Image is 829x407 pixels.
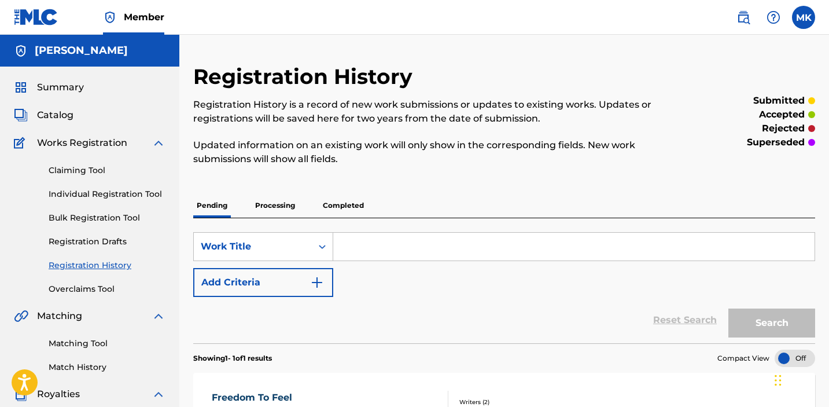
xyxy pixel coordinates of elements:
p: Processing [252,193,299,218]
a: Matching Tool [49,338,165,350]
img: Catalog [14,108,28,122]
img: 9d2ae6d4665cec9f34b9.svg [310,276,324,289]
span: Works Registration [37,136,127,150]
a: Public Search [732,6,755,29]
img: Royalties [14,387,28,401]
img: expand [152,136,165,150]
a: SummarySummary [14,80,84,94]
img: help [767,10,780,24]
img: expand [152,309,165,323]
span: Member [124,10,164,24]
h2: Registration History [193,64,418,90]
p: Completed [319,193,367,218]
p: submitted [753,94,805,108]
form: Search Form [193,232,815,343]
span: Compact View [717,353,769,364]
div: User Menu [792,6,815,29]
iframe: Chat Widget [771,351,829,407]
a: Registration History [49,259,165,272]
p: Showing 1 - 1 of 1 results [193,353,272,364]
p: Pending [193,193,231,218]
h5: Mike Kalombo [35,44,128,57]
img: search [736,10,750,24]
a: Match History [49,361,165,373]
span: Summary [37,80,84,94]
img: Summary [14,80,28,94]
span: Catalog [37,108,73,122]
p: Updated information on an existing work will only show in the corresponding fields. New work subm... [193,138,672,166]
img: Accounts [14,44,28,58]
p: Registration History is a record of new work submissions or updates to existing works. Updates or... [193,98,672,126]
span: Royalties [37,387,80,401]
img: Works Registration [14,136,29,150]
a: Overclaims Tool [49,283,165,295]
p: superseded [747,135,805,149]
div: Help [762,6,785,29]
div: Work Title [201,240,305,254]
a: Registration Drafts [49,236,165,248]
img: Matching [14,309,28,323]
p: accepted [759,108,805,122]
div: Writers ( 2 ) [459,398,596,406]
a: CatalogCatalog [14,108,73,122]
span: Matching [37,309,82,323]
img: expand [152,387,165,401]
a: Bulk Registration Tool [49,212,165,224]
p: rejected [762,122,805,135]
iframe: Resource Center [797,251,829,344]
img: MLC Logo [14,9,58,25]
div: Freedom To Feel [212,391,318,405]
div: Drag [775,363,782,398]
a: Claiming Tool [49,164,165,177]
a: Individual Registration Tool [49,188,165,200]
button: Add Criteria [193,268,333,297]
img: Top Rightsholder [103,10,117,24]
